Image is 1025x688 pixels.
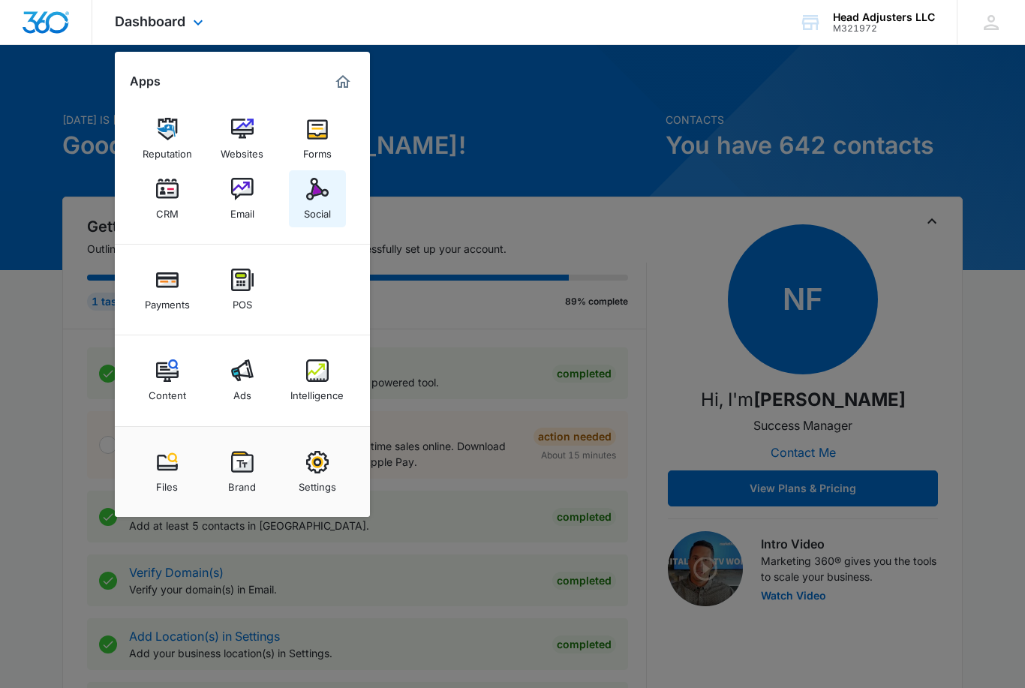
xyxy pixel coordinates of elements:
div: Payments [145,291,190,311]
a: Payments [139,261,196,318]
div: CRM [156,200,179,220]
div: account name [833,11,935,23]
div: Forms [303,140,332,160]
div: Files [156,473,178,493]
a: Reputation [139,110,196,167]
h2: Apps [130,74,161,89]
div: Websites [221,140,263,160]
div: account id [833,23,935,34]
a: Content [139,352,196,409]
a: Forms [289,110,346,167]
a: Files [139,443,196,500]
div: Reputation [143,140,192,160]
div: Content [149,382,186,401]
a: Social [289,170,346,227]
div: Intelligence [290,382,344,401]
a: Marketing 360® Dashboard [331,70,355,94]
div: POS [233,291,252,311]
div: Brand [228,473,256,493]
a: CRM [139,170,196,227]
a: Settings [289,443,346,500]
a: Websites [214,110,271,167]
a: POS [214,261,271,318]
div: Ads [233,382,251,401]
div: Settings [299,473,336,493]
a: Brand [214,443,271,500]
div: Email [230,200,254,220]
a: Intelligence [289,352,346,409]
a: Ads [214,352,271,409]
div: Social [304,200,331,220]
span: Dashboard [115,14,185,29]
a: Email [214,170,271,227]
